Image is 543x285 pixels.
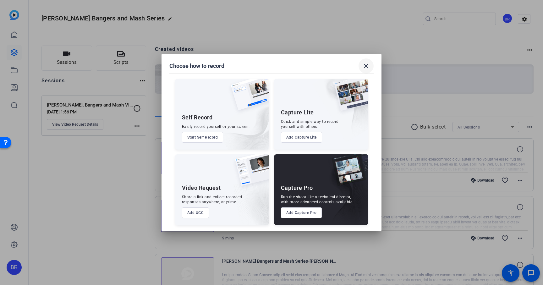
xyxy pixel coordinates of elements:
div: Run the shoot like a technical director, with more advanced controls available. [281,195,354,205]
img: embarkstudio-self-record.png [215,92,269,150]
mat-icon: close [362,62,370,70]
button: Start Self Record [182,132,223,143]
button: Add UGC [182,207,209,218]
img: self-record.png [226,79,269,117]
h1: Choose how to record [169,62,224,70]
div: Capture Pro [281,184,313,192]
img: ugc-content.png [230,154,269,192]
div: Self Record [182,114,213,121]
div: Video Request [182,184,221,192]
img: capture-pro.png [327,154,368,193]
div: Share a link and collect recorded responses anywhere, anytime. [182,195,242,205]
img: embarkstudio-ugc-content.png [233,174,269,225]
button: Add Capture Pro [281,207,322,218]
img: embarkstudio-capture-lite.png [312,79,368,142]
div: Easily record yourself or your screen. [182,124,250,129]
div: Quick and simple way to record yourself with others. [281,119,339,129]
img: embarkstudio-capture-pro.png [322,162,368,225]
div: Capture Lite [281,109,314,116]
button: Add Capture Lite [281,132,322,143]
img: capture-lite.png [329,79,368,117]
